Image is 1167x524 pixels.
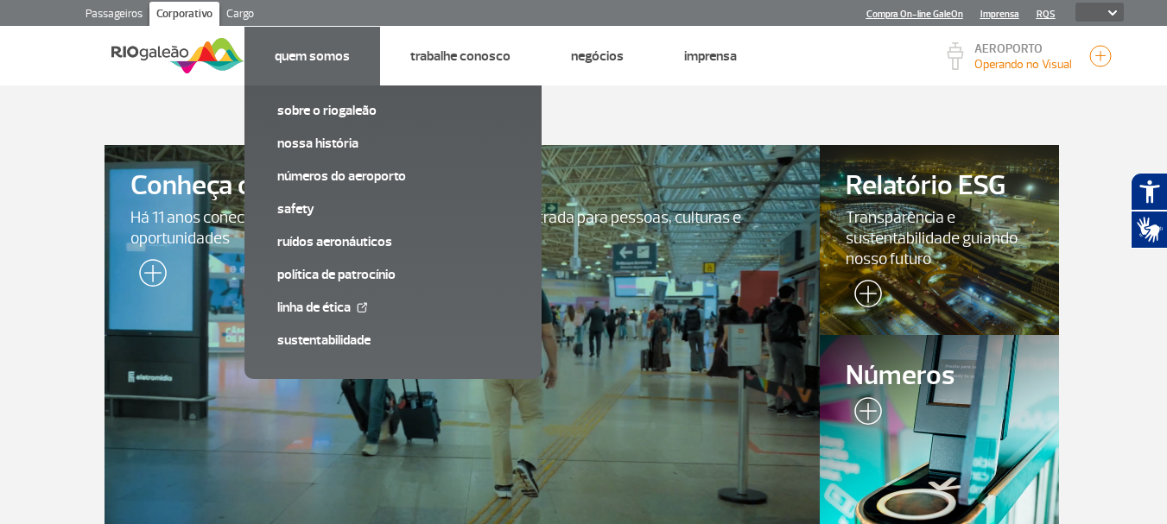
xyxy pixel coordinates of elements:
[846,207,1032,269] span: Transparência e sustentabilidade guiando nosso futuro
[219,2,261,29] a: Cargo
[980,9,1019,20] a: Imprensa
[277,232,509,251] a: Ruídos aeronáuticos
[277,265,509,284] a: Política de Patrocínio
[846,361,1032,391] span: Números
[1037,9,1056,20] a: RQS
[846,280,882,314] img: leia-mais
[130,171,795,201] span: Conheça o RIOgaleão
[277,167,509,186] a: Números do Aeroporto
[866,9,963,20] a: Compra On-line GaleOn
[974,55,1072,73] p: Visibilidade de 10000m
[130,207,795,249] span: Há 11 anos conectando o Rio ao mundo e sendo a porta de entrada para pessoas, culturas e oportuni...
[277,134,509,153] a: Nossa História
[277,298,509,317] a: Linha de Ética
[846,397,882,432] img: leia-mais
[130,259,167,294] img: leia-mais
[684,47,737,65] a: Imprensa
[275,47,350,65] a: Quem Somos
[410,47,511,65] a: Trabalhe Conosco
[1131,173,1167,211] button: Abrir recursos assistivos.
[1131,173,1167,249] div: Plugin de acessibilidade da Hand Talk.
[571,47,624,65] a: Negócios
[79,2,149,29] a: Passageiros
[1131,211,1167,249] button: Abrir tradutor de língua de sinais.
[357,302,367,313] img: External Link Icon
[846,171,1032,201] span: Relatório ESG
[974,43,1072,55] p: AEROPORTO
[277,199,509,218] a: SAFETY
[277,101,509,120] a: Sobre o RIOgaleão
[277,331,509,350] a: Sustentabilidade
[149,2,219,29] a: Corporativo
[820,145,1058,335] a: Relatório ESGTransparência e sustentabilidade guiando nosso futuro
